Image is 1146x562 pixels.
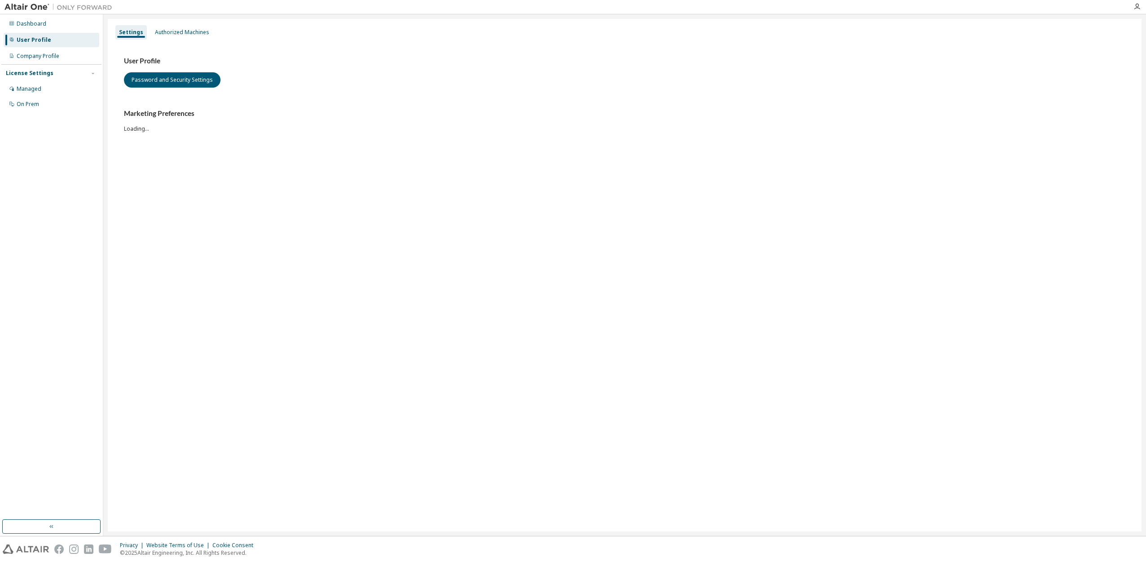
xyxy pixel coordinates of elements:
[120,549,259,557] p: © 2025 Altair Engineering, Inc. All Rights Reserved.
[124,109,1125,132] div: Loading...
[124,109,1125,118] h3: Marketing Preferences
[84,544,93,554] img: linkedin.svg
[4,3,117,12] img: Altair One
[99,544,112,554] img: youtube.svg
[124,57,1125,66] h3: User Profile
[3,544,49,554] img: altair_logo.svg
[17,36,51,44] div: User Profile
[54,544,64,554] img: facebook.svg
[17,85,41,93] div: Managed
[119,29,143,36] div: Settings
[17,20,46,27] div: Dashboard
[155,29,209,36] div: Authorized Machines
[146,542,212,549] div: Website Terms of Use
[17,101,39,108] div: On Prem
[212,542,259,549] div: Cookie Consent
[124,72,220,88] button: Password and Security Settings
[69,544,79,554] img: instagram.svg
[120,542,146,549] div: Privacy
[6,70,53,77] div: License Settings
[17,53,59,60] div: Company Profile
